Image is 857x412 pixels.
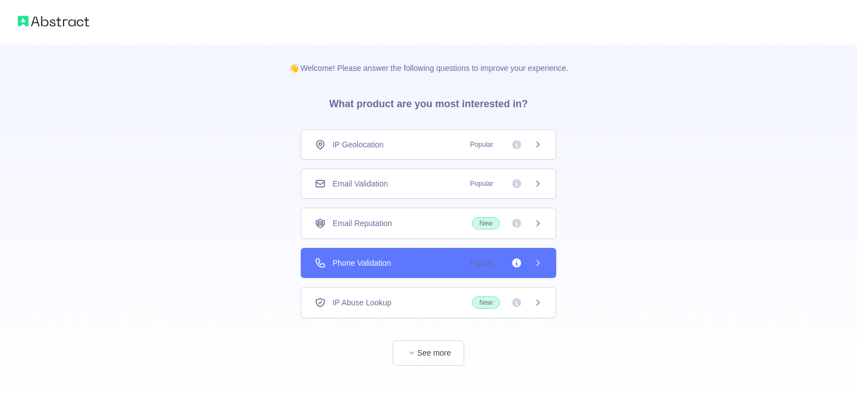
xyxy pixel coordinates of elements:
[333,218,392,229] span: Email Reputation
[18,13,89,29] img: Abstract logo
[333,178,388,189] span: Email Validation
[333,257,391,269] span: Phone Validation
[333,139,384,150] span: IP Geolocation
[464,257,500,269] span: Popular
[472,296,500,309] span: New
[464,139,500,150] span: Popular
[464,178,500,189] span: Popular
[472,217,500,229] span: New
[271,45,586,74] p: 👋 Welcome! Please answer the following questions to improve your experience.
[393,341,464,366] button: See more
[333,297,392,308] span: IP Abuse Lookup
[311,74,546,130] h3: What product are you most interested in?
